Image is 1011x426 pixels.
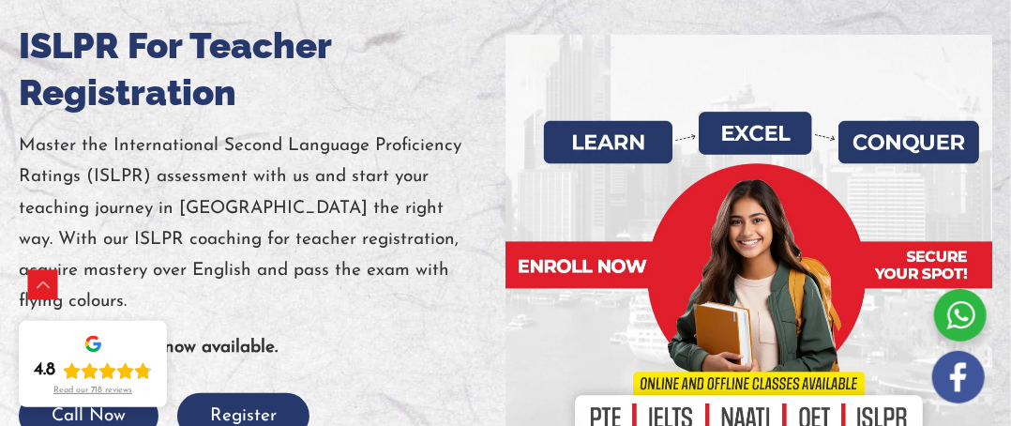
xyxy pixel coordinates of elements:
[19,407,158,425] a: Call Now
[146,339,278,357] b: is now available.
[19,130,505,318] p: Master the International Second Language Proficiency Ratings (ISLPR) assessment with us and start...
[34,359,152,382] div: Rating: 4.8 out of 5
[53,386,132,396] div: Read our 718 reviews
[19,23,505,116] h1: ISLPR For Teacher Registration
[932,351,985,403] img: white-facebook.png
[34,359,55,382] div: 4.8
[177,407,309,425] a: Register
